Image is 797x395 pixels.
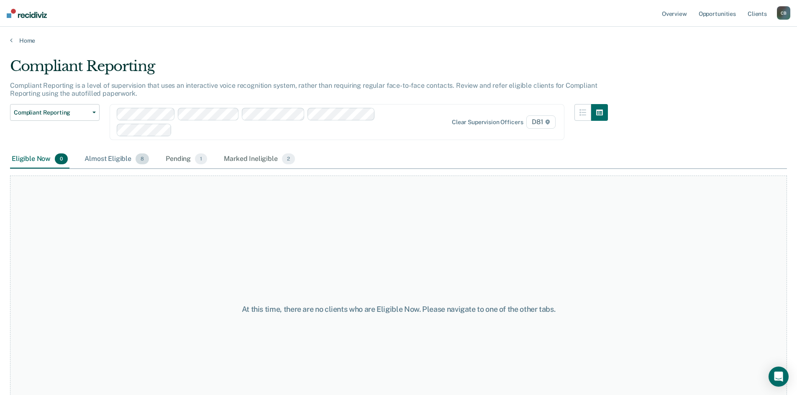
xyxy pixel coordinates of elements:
span: 2 [282,153,295,164]
div: Pending1 [164,150,209,168]
span: 8 [136,153,149,164]
div: Clear supervision officers [452,119,523,126]
div: Compliant Reporting [10,58,608,82]
div: At this time, there are no clients who are Eligible Now. Please navigate to one of the other tabs. [205,305,593,314]
span: 1 [195,153,207,164]
img: Recidiviz [7,9,47,18]
div: Marked Ineligible2 [222,150,297,168]
p: Compliant Reporting is a level of supervision that uses an interactive voice recognition system, ... [10,82,597,97]
div: C B [777,6,790,20]
div: Eligible Now0 [10,150,69,168]
span: 0 [55,153,68,164]
span: Compliant Reporting [14,109,89,116]
button: CB [777,6,790,20]
a: Home [10,37,787,44]
div: Open Intercom Messenger [769,367,789,387]
button: Compliant Reporting [10,104,100,121]
span: D81 [526,115,555,129]
div: Almost Eligible8 [83,150,151,168]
